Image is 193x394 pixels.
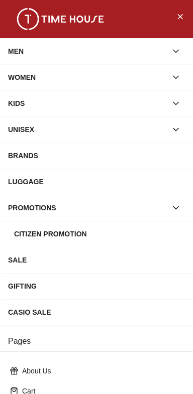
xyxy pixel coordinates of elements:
[10,8,111,30] img: ...
[8,303,185,321] div: CASIO SALE
[8,199,167,217] div: PROMOTIONS
[172,8,188,24] button: Close Menu
[8,173,185,191] div: LUGGAGE
[8,68,167,86] div: WOMEN
[8,147,185,165] div: BRANDS
[14,225,185,243] div: Citizen Promotion
[8,251,185,269] div: SALE
[8,42,167,60] div: MEN
[22,366,179,376] p: About Us
[8,277,185,295] div: GIFTING
[8,120,167,139] div: UNISEX
[8,94,167,112] div: KIDS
